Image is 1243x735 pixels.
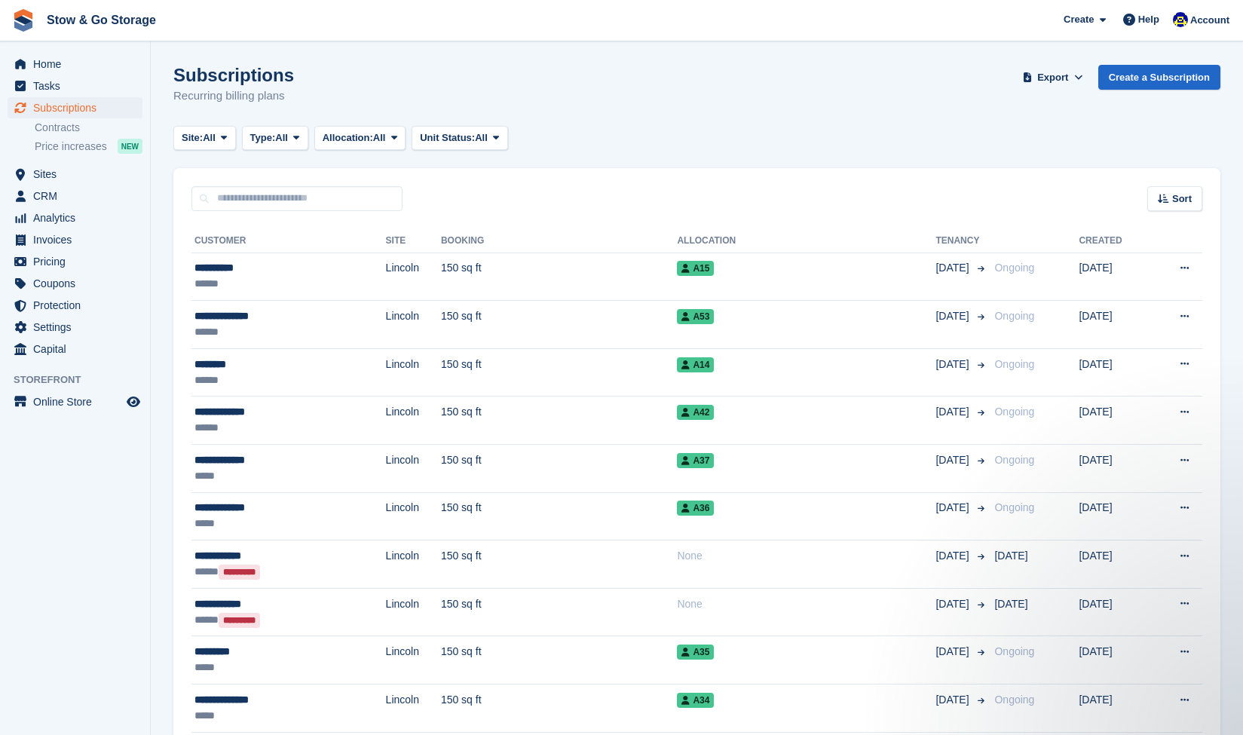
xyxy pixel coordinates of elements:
span: Ongoing [994,310,1034,322]
span: Ongoing [994,262,1034,274]
th: Tenancy [935,229,988,253]
span: A34 [677,693,714,708]
div: None [677,548,935,564]
span: Coupons [33,273,124,294]
span: [DATE] [935,692,972,708]
a: Create a Subscription [1098,65,1220,90]
span: CRM [33,185,124,207]
div: NEW [118,139,142,154]
td: Lincoln [386,348,441,397]
span: Sites [33,164,124,185]
td: Lincoln [386,253,441,301]
td: [DATE] [1079,301,1150,349]
td: 150 sq ft [441,253,678,301]
span: All [203,130,216,145]
span: [DATE] [935,357,972,372]
span: Online Store [33,391,124,412]
button: Type: All [242,126,308,151]
button: Allocation: All [314,126,406,151]
button: Export [1020,65,1086,90]
a: menu [8,164,142,185]
span: Unit Status: [420,130,475,145]
span: A36 [677,501,714,516]
td: Lincoln [386,636,441,684]
a: Contracts [35,121,142,135]
p: Recurring billing plans [173,87,294,105]
th: Customer [191,229,386,253]
a: menu [8,75,142,96]
span: Ongoing [994,406,1034,418]
td: 150 sq ft [441,588,678,636]
td: [DATE] [1079,397,1150,445]
td: [DATE] [1079,541,1150,589]
span: Analytics [33,207,124,228]
span: Type: [250,130,276,145]
span: All [373,130,386,145]
span: Protection [33,295,124,316]
img: stora-icon-8386f47178a22dfd0bd8f6a31ec36ba5ce8667c1dd55bd0f319d3a0aa187defe.svg [12,9,35,32]
a: menu [8,295,142,316]
a: menu [8,317,142,338]
span: Settings [33,317,124,338]
span: Home [33,54,124,75]
span: [DATE] [935,404,972,420]
span: [DATE] [935,452,972,468]
span: Account [1190,13,1229,28]
td: [DATE] [1079,445,1150,493]
a: Price increases NEW [35,138,142,155]
td: Lincoln [386,588,441,636]
span: Allocation: [323,130,373,145]
a: Preview store [124,393,142,411]
span: Price increases [35,139,107,154]
span: Ongoing [994,501,1034,513]
span: Storefront [14,372,150,387]
span: Invoices [33,229,124,250]
td: [DATE] [1079,253,1150,301]
span: [DATE] [935,548,972,564]
a: menu [8,207,142,228]
a: menu [8,54,142,75]
span: [DATE] [935,596,972,612]
a: menu [8,251,142,272]
td: 150 sq ft [441,636,678,684]
button: Site: All [173,126,236,151]
td: [DATE] [1079,588,1150,636]
td: Lincoln [386,301,441,349]
span: A37 [677,453,714,468]
span: Tasks [33,75,124,96]
td: [DATE] [1079,348,1150,397]
td: 150 sq ft [441,301,678,349]
span: A53 [677,309,714,324]
th: Allocation [677,229,935,253]
span: Ongoing [994,645,1034,657]
span: [DATE] [994,550,1027,562]
div: None [677,596,935,612]
td: Lincoln [386,541,441,589]
td: 150 sq ft [441,445,678,493]
td: Lincoln [386,684,441,733]
span: Capital [33,338,124,360]
td: Lincoln [386,397,441,445]
td: 150 sq ft [441,397,678,445]
span: A15 [677,261,714,276]
img: Rob Good-Stephenson [1173,12,1188,27]
span: Sort [1172,191,1192,207]
a: menu [8,338,142,360]
span: [DATE] [935,260,972,276]
span: A14 [677,357,714,372]
span: [DATE] [935,308,972,324]
th: Booking [441,229,678,253]
span: Help [1138,12,1159,27]
span: A42 [677,405,714,420]
a: menu [8,185,142,207]
td: 150 sq ft [441,348,678,397]
th: Created [1079,229,1150,253]
span: All [475,130,488,145]
span: Export [1037,70,1068,85]
td: [DATE] [1079,684,1150,733]
a: menu [8,229,142,250]
span: Ongoing [994,454,1034,466]
span: A35 [677,645,714,660]
td: 150 sq ft [441,492,678,541]
td: Lincoln [386,492,441,541]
